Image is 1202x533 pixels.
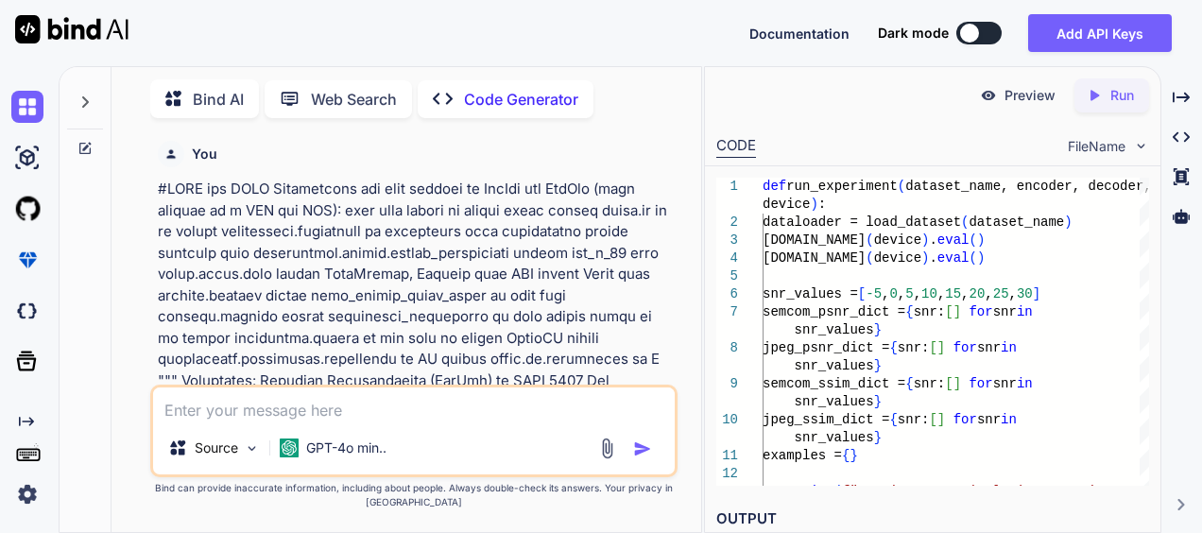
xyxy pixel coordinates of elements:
button: Documentation [749,24,850,43]
span: eval [937,232,970,248]
span: dataset_name [969,215,1064,230]
span: for [969,376,992,391]
img: Pick Models [244,440,260,456]
span: in [1017,376,1033,391]
span: ) [921,232,929,248]
div: 2 [716,214,738,232]
img: darkCloudIdeIcon [11,295,43,327]
span: snr_values [794,358,873,373]
span: , [985,286,992,301]
button: Add API Keys [1028,14,1172,52]
span: semcom_psnr_dict = [763,304,905,319]
span: [ [929,340,936,355]
span: in [1001,412,1017,427]
p: Bind can provide inaccurate information, including about people. Always double-check its answers.... [150,481,678,509]
img: chat [11,91,43,123]
span: 5 [905,286,913,301]
img: preview [980,87,997,104]
h6: You [192,145,217,163]
span: device [763,197,810,212]
span: device [873,250,920,266]
span: { [842,448,850,463]
img: settings [11,478,43,510]
span: snr [992,376,1016,391]
p: Preview [1005,86,1056,105]
span: { [905,376,913,391]
span: { [889,412,897,427]
span: ) [977,232,985,248]
div: 11 [716,447,738,465]
span: ) [1064,215,1072,230]
span: , [913,286,920,301]
span: [ [929,412,936,427]
div: 7 [716,303,738,321]
span: def [763,179,786,194]
span: , [882,286,889,301]
span: { [889,340,897,355]
span: snr [977,412,1001,427]
div: 10 [716,411,738,429]
span: dataloader = load_dataset [763,215,961,230]
span: 0 [889,286,897,301]
span: { [905,304,913,319]
span: in [1017,304,1033,319]
span: snr_values = [763,286,858,301]
span: , [898,286,905,301]
span: . [929,232,936,248]
div: 8 [716,339,738,357]
span: ( [969,232,976,248]
div: 12 [716,465,738,483]
img: chevron down [1133,138,1149,154]
span: snr_values [794,322,873,337]
span: jpeg_psnr_dict = [763,340,889,355]
span: ] [953,376,960,391]
span: snr [977,340,1001,355]
span: ( [898,179,905,194]
span: } [873,358,881,373]
span: semcom_ssim_dict = [763,376,905,391]
span: snr: [913,376,945,391]
span: snr_values [794,430,873,445]
span: Dark mode [878,24,949,43]
span: [DOMAIN_NAME] [763,250,866,266]
span: ( [833,484,841,499]
span: 30 [1017,286,1033,301]
span: [ [945,376,953,391]
span: run_experiment [786,179,898,194]
span: [ [945,304,953,319]
div: 3 [716,232,738,249]
span: ( [969,250,976,266]
span: [ [858,286,866,301]
span: : [818,197,826,212]
p: Source [195,438,238,457]
img: Bind AI [15,15,129,43]
img: premium [11,244,43,276]
div: 5 [716,267,738,285]
span: , [937,286,945,301]
span: for [953,340,976,355]
span: device [873,232,920,248]
span: } [873,394,881,409]
div: 9 [716,375,738,393]
span: snr [992,304,1016,319]
span: in [1001,340,1017,355]
span: ( [866,232,873,248]
span: jpeg_ssim_dict = [763,412,889,427]
span: ) [810,197,817,212]
span: -5 [866,286,882,301]
div: 13 [716,483,738,501]
span: ) [921,250,929,266]
span: 15 [945,286,961,301]
span: ] [937,412,945,427]
span: Documentation [749,26,850,42]
img: ai-studio [11,142,43,174]
span: } [850,448,857,463]
p: Bind AI [193,88,244,111]
span: } [873,322,881,337]
span: ] [1033,286,1040,301]
p: GPT-4o min.. [306,438,386,457]
p: Run [1110,86,1134,105]
span: 25 [993,286,1009,301]
span: examples = [763,448,842,463]
img: attachment [596,438,618,459]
